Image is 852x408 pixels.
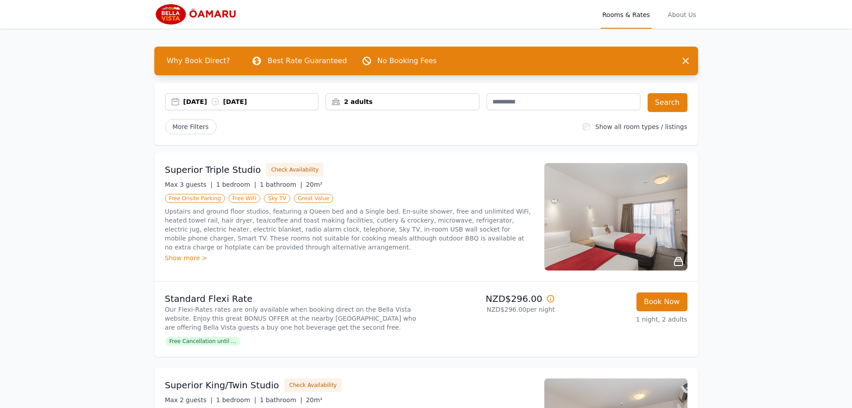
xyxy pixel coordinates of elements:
[260,181,302,188] span: 1 bathroom |
[264,194,290,203] span: Sky TV
[165,163,261,176] h3: Superior Triple Studio
[306,396,322,404] span: 20m²
[165,207,534,252] p: Upstairs and ground floor studios, featuring a Queen bed and a Single bed. En-suite shower, free ...
[648,93,687,112] button: Search
[284,378,342,392] button: Check Availability
[165,305,423,332] p: Our Flexi-Rates rates are only available when booking direct on the Bella Vista website. Enjoy th...
[165,119,216,134] span: More Filters
[165,253,534,262] div: Show more >
[165,292,423,305] p: Standard Flexi Rate
[636,292,687,311] button: Book Now
[294,194,333,203] span: Great Value
[229,194,261,203] span: Free WiFi
[165,396,213,404] span: Max 2 guests |
[326,97,479,106] div: 2 adults
[216,396,256,404] span: 1 bedroom |
[160,52,237,70] span: Why Book Direct?
[154,4,241,25] img: Bella Vista Oamaru
[260,396,302,404] span: 1 bathroom |
[430,305,555,314] p: NZD$296.00 per night
[430,292,555,305] p: NZD$296.00
[377,56,437,66] p: No Booking Fees
[165,337,241,346] span: Free Cancellation until ...
[562,315,687,324] p: 1 night, 2 adults
[595,123,687,130] label: Show all room types / listings
[165,379,279,391] h3: Superior King/Twin Studio
[183,97,318,106] div: [DATE] [DATE]
[306,181,322,188] span: 20m²
[165,194,225,203] span: Free Onsite Parking
[266,163,323,176] button: Check Availability
[267,56,347,66] p: Best Rate Guaranteed
[216,181,256,188] span: 1 bedroom |
[165,181,213,188] span: Max 3 guests |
